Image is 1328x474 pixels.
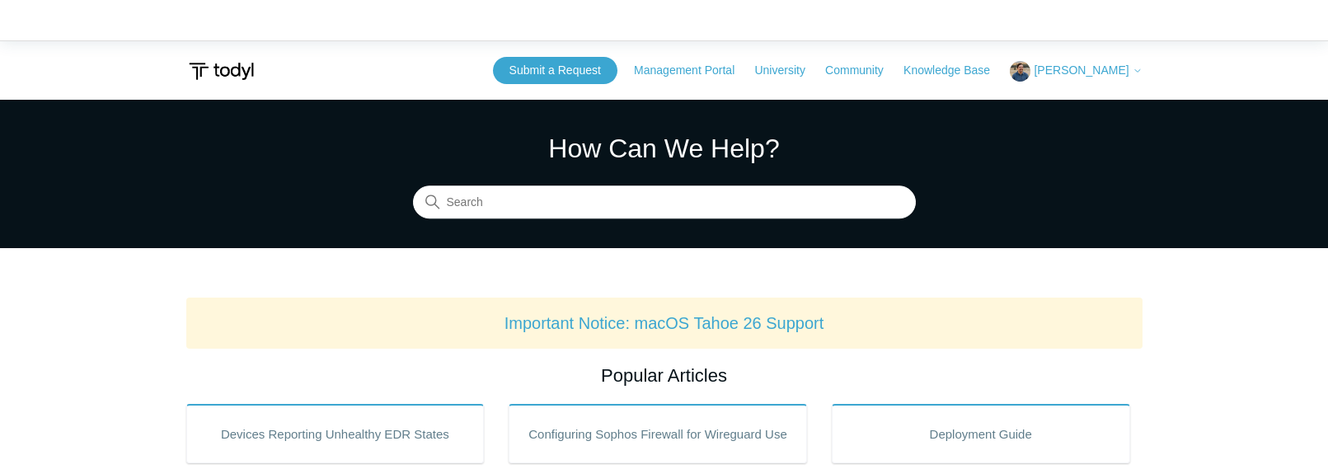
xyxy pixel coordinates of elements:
[1010,61,1142,82] button: [PERSON_NAME]
[493,57,617,84] a: Submit a Request
[1034,63,1129,77] span: [PERSON_NAME]
[903,62,1007,79] a: Knowledge Base
[509,404,807,463] a: Configuring Sophos Firewall for Wireguard Use
[504,314,824,332] a: Important Notice: macOS Tahoe 26 Support
[832,404,1130,463] a: Deployment Guide
[186,362,1143,389] h2: Popular Articles
[186,56,256,87] img: Todyl Support Center Help Center home page
[825,62,900,79] a: Community
[754,62,821,79] a: University
[634,62,751,79] a: Management Portal
[413,129,916,168] h1: How Can We Help?
[413,186,916,219] input: Search
[186,404,485,463] a: Devices Reporting Unhealthy EDR States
